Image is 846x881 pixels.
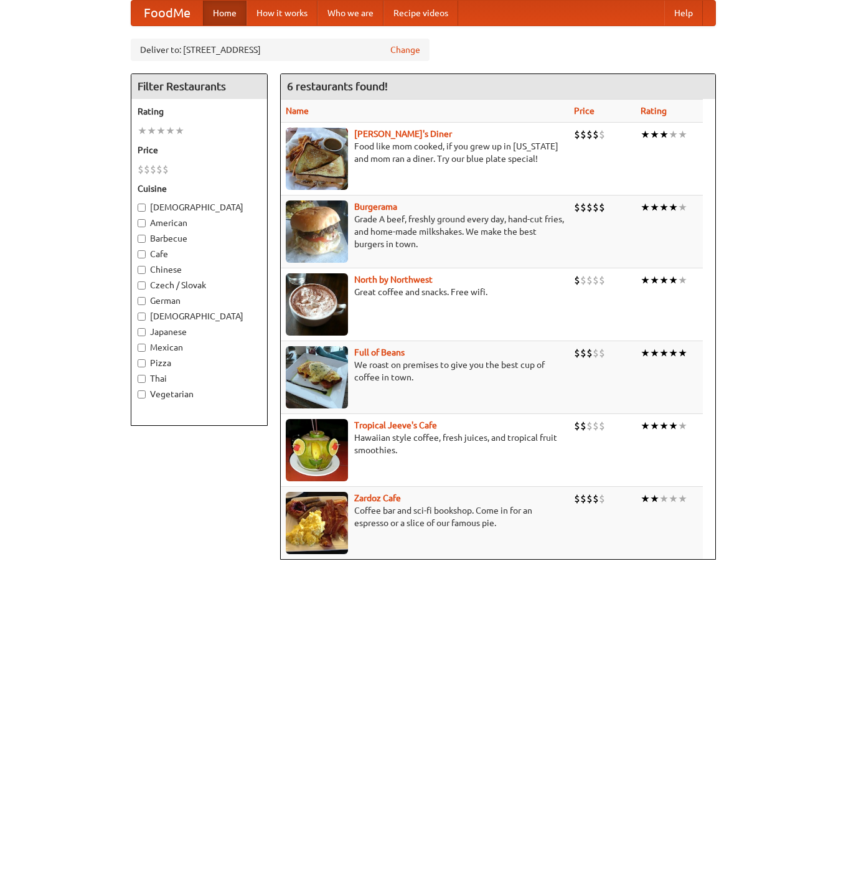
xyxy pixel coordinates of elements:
[641,492,650,506] li: ★
[650,346,659,360] li: ★
[586,128,593,141] li: $
[659,200,669,214] li: ★
[599,346,605,360] li: $
[138,263,261,276] label: Chinese
[574,273,580,287] li: $
[138,250,146,258] input: Cafe
[138,390,146,398] input: Vegetarian
[641,128,650,141] li: ★
[138,235,146,243] input: Barbecue
[593,128,599,141] li: $
[599,128,605,141] li: $
[593,200,599,214] li: $
[574,419,580,433] li: $
[138,201,261,214] label: [DEMOGRAPHIC_DATA]
[593,273,599,287] li: $
[599,419,605,433] li: $
[138,248,261,260] label: Cafe
[599,492,605,506] li: $
[138,281,146,290] input: Czech / Slovak
[156,163,162,176] li: $
[354,275,433,285] a: North by Northwest
[138,328,146,336] input: Japanese
[678,492,687,506] li: ★
[175,124,184,138] li: ★
[286,140,564,165] p: Food like mom cooked, if you grew up in [US_STATE] and mom ran a diner. Try our blue plate special!
[659,492,669,506] li: ★
[147,124,156,138] li: ★
[659,128,669,141] li: ★
[593,419,599,433] li: $
[144,163,150,176] li: $
[669,273,678,287] li: ★
[286,431,564,456] p: Hawaiian style coffee, fresh juices, and tropical fruit smoothies.
[669,419,678,433] li: ★
[664,1,703,26] a: Help
[586,492,593,506] li: $
[286,504,564,529] p: Coffee bar and sci-fi bookshop. Come in for an espresso or a slice of our famous pie.
[669,200,678,214] li: ★
[383,1,458,26] a: Recipe videos
[641,273,650,287] li: ★
[650,128,659,141] li: ★
[586,273,593,287] li: $
[593,346,599,360] li: $
[678,200,687,214] li: ★
[354,493,401,503] a: Zardoz Cafe
[580,346,586,360] li: $
[138,341,261,354] label: Mexican
[156,124,166,138] li: ★
[678,346,687,360] li: ★
[641,419,650,433] li: ★
[599,273,605,287] li: $
[580,200,586,214] li: $
[354,347,405,357] a: Full of Beans
[138,326,261,338] label: Japanese
[574,200,580,214] li: $
[354,420,437,430] a: Tropical Jeeve's Cafe
[580,128,586,141] li: $
[138,313,146,321] input: [DEMOGRAPHIC_DATA]
[593,492,599,506] li: $
[138,375,146,383] input: Thai
[354,202,397,212] a: Burgerama
[166,124,175,138] li: ★
[131,1,203,26] a: FoodMe
[586,200,593,214] li: $
[390,44,420,56] a: Change
[659,419,669,433] li: ★
[286,273,348,336] img: north.jpg
[286,200,348,263] img: burgerama.jpg
[599,200,605,214] li: $
[669,346,678,360] li: ★
[574,128,580,141] li: $
[286,419,348,481] img: jeeves.jpg
[138,372,261,385] label: Thai
[641,200,650,214] li: ★
[669,128,678,141] li: ★
[138,310,261,323] label: [DEMOGRAPHIC_DATA]
[138,359,146,367] input: Pizza
[247,1,317,26] a: How it works
[162,163,169,176] li: $
[659,273,669,287] li: ★
[138,297,146,305] input: German
[669,492,678,506] li: ★
[138,182,261,195] h5: Cuisine
[138,217,261,229] label: American
[678,273,687,287] li: ★
[580,273,586,287] li: $
[650,492,659,506] li: ★
[659,346,669,360] li: ★
[641,106,667,116] a: Rating
[650,273,659,287] li: ★
[138,357,261,369] label: Pizza
[138,105,261,118] h5: Rating
[138,124,147,138] li: ★
[586,346,593,360] li: $
[138,204,146,212] input: [DEMOGRAPHIC_DATA]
